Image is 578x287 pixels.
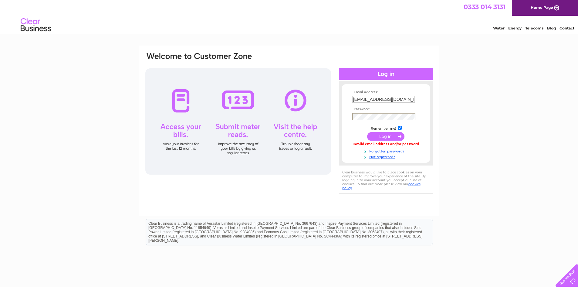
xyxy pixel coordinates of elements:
a: Energy [508,26,522,30]
a: Blog [547,26,556,30]
a: Not registered? [352,154,421,159]
th: Password: [351,107,421,111]
a: Water [493,26,505,30]
input: Submit [367,132,404,141]
a: Telecoms [525,26,543,30]
img: logo.png [20,16,51,34]
div: Clear Business would like to place cookies on your computer to improve your experience of the sit... [339,167,433,193]
a: cookies policy [342,182,421,190]
a: 0333 014 3131 [464,3,505,11]
a: Contact [559,26,574,30]
th: Email Address: [351,90,421,94]
td: Remember me? [351,125,421,131]
div: Clear Business is a trading name of Verastar Limited (registered in [GEOGRAPHIC_DATA] No. 3667643... [146,3,433,29]
div: Invalid email address and/or password [352,142,420,146]
a: Forgotten password? [352,148,421,154]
